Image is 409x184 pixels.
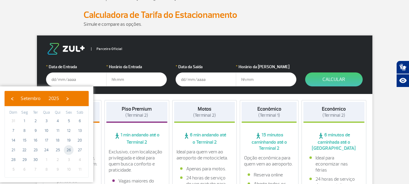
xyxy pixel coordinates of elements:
button: Setembro [17,94,45,103]
span: 7 [31,165,40,174]
bs-datepicker-navigation-view: ​ ​ ​ [8,95,72,101]
p: Opção econômica para quem vem ao aeroporto. [244,155,294,167]
input: hh:mm [236,72,296,86]
button: Abrir tradutor de língua de sinais. [396,61,409,74]
span: 2025 [48,95,59,102]
span: 15 [20,135,29,145]
th: weekday [41,109,52,116]
span: 4 [75,155,85,165]
input: hh:mm [106,72,167,86]
strong: Econômico [322,106,346,112]
button: Calcular [305,72,363,86]
th: weekday [19,109,30,116]
span: 14 [8,135,18,145]
span: 8 [20,126,29,135]
button: Abrir recursos assistivos. [396,74,409,87]
span: 12 [64,126,74,135]
label: Horário da Entrada [106,64,167,70]
label: Horário da [PERSON_NAME] [236,64,296,70]
button: ‹ [8,94,17,103]
span: 2 [53,155,63,165]
span: 1 min andando até o Terminal 2 [106,132,167,145]
span: 10 [64,165,74,174]
span: (Terminal 1) [258,112,280,118]
span: 7 [8,126,18,135]
span: Setembro [21,95,41,102]
span: 4 [53,116,63,126]
span: 9 [53,165,63,174]
span: 25 [53,145,63,155]
span: 11 [53,126,63,135]
span: 6 [75,116,85,126]
span: 15 minutos caminhando até o Terminal 2 [242,132,297,151]
span: 1 [20,116,29,126]
p: Simule e compare as opções. [84,21,326,28]
span: 5 [8,165,18,174]
strong: Piso Premium [122,106,152,112]
label: Data da Saída [176,64,236,70]
span: 23 [31,145,40,155]
p: Exclusivo, com localização privilegiada e ideal para quem busca conforto e praticidade. [109,149,165,173]
span: 9 [31,126,40,135]
span: 16 [31,135,40,145]
span: 31 [8,116,18,126]
li: Reserva online [248,172,291,178]
li: Ideal para economizar nas férias [309,155,358,173]
span: (Terminal 2) [322,112,345,118]
span: 19 [64,135,74,145]
span: Parceiro Oficial [91,47,122,51]
span: 5 [64,116,74,126]
th: weekday [52,109,63,116]
span: 18 [53,135,63,145]
span: 8 [42,165,51,174]
span: 11 [75,165,85,174]
span: (Terminal 2) [193,112,216,118]
span: 6 minutos de caminhada até o [GEOGRAPHIC_DATA] [303,132,364,151]
th: weekday [74,109,85,116]
input: dd/mm/aaaa [176,72,236,86]
span: 24 [42,145,51,155]
button: › [63,94,72,103]
input: dd/mm/aaaa [46,72,107,86]
span: 1 [42,155,51,165]
span: 21 [8,145,18,155]
th: weekday [63,109,74,116]
span: 13 [75,126,85,135]
label: Data de Entrada [46,64,107,70]
span: 6 min andando até o Terminal 2 [174,132,235,145]
span: 17 [42,135,51,145]
span: 2 [31,116,40,126]
span: 3 [42,116,51,126]
span: 26 [64,145,74,155]
li: Apenas para motos. [180,166,229,172]
th: weekday [8,109,19,116]
span: 20 [75,135,85,145]
th: weekday [30,109,41,116]
strong: Motos [198,106,211,112]
h2: Calculadora de Tarifa do Estacionamento [84,9,326,21]
p: Ideal para quem vem ao aeroporto de motocicleta. [176,149,233,161]
div: Plugin de acessibilidade da Hand Talk. [396,61,409,87]
strong: Econômico [257,106,281,112]
span: 22 [20,145,29,155]
span: (Terminal 2) [125,112,148,118]
span: 29 [20,155,29,165]
span: 10 [42,126,51,135]
span: 28 [8,155,18,165]
button: 2025 [45,94,63,103]
span: 27 [75,145,85,155]
span: 3 [64,155,74,165]
span: 30 [31,155,40,165]
img: logo-zul.png [46,43,86,55]
span: 6 [20,165,29,174]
